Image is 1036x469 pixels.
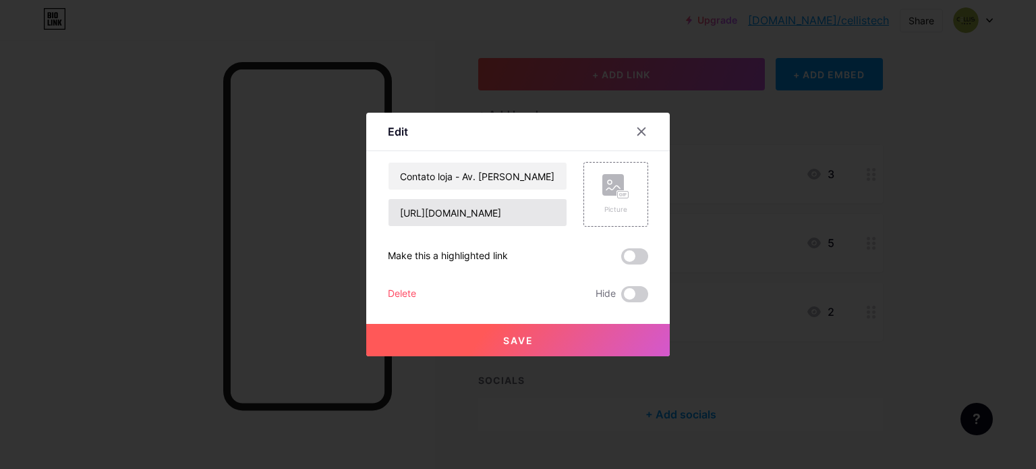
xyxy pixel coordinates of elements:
div: Delete [388,286,416,302]
input: Title [388,163,567,190]
span: Hide [596,286,616,302]
button: Save [366,324,670,356]
input: URL [388,199,567,226]
div: Make this a highlighted link [388,248,508,265]
span: Save [503,335,534,346]
div: Picture [602,204,629,215]
div: Edit [388,123,408,140]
